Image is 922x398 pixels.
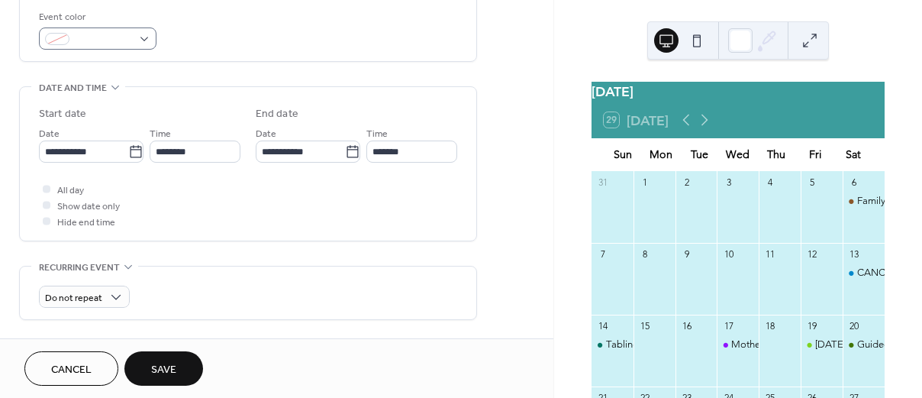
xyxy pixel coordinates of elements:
div: Mon [642,139,680,170]
div: 3 [722,176,735,189]
div: CANCELLED Stream Explorers [843,266,885,280]
div: Family Nature Hike: So Long Summer [843,194,885,208]
span: Hide end time [57,215,115,231]
div: Event color [39,9,153,25]
div: 2 [680,176,693,189]
div: [DATE] [592,82,885,102]
div: 31 [596,176,609,189]
span: Time [366,126,388,142]
div: Fri [795,139,833,170]
span: Save [151,362,176,378]
div: End date [256,106,298,122]
div: 14 [596,319,609,332]
div: 17 [722,319,735,332]
div: 18 [764,319,777,332]
div: Friday Night Hike: Echos & Ancestors [801,338,843,351]
button: Cancel [24,351,118,386]
div: 19 [806,319,819,332]
div: Sun [604,139,642,170]
div: Mother Nature Story Time: Leafy Friends [717,338,759,351]
div: 12 [806,248,819,260]
div: Wed [719,139,757,170]
div: 20 [848,319,861,332]
span: All day [57,183,84,199]
div: 5 [806,176,819,189]
div: 8 [638,248,651,260]
span: Show date only [57,199,120,215]
div: Guided Hike: Autumn Hike with Nuts, Berries & Seed Pods [843,338,885,351]
span: Date and time [39,80,107,96]
span: Date [256,126,276,142]
div: Tabling @ 2nd Sunday [592,338,633,351]
span: Time [150,126,171,142]
span: Date [39,126,60,142]
div: 15 [638,319,651,332]
span: Cancel [51,362,92,378]
div: Start date [39,106,86,122]
div: 16 [680,319,693,332]
button: Save [124,351,203,386]
span: Recurring event [39,260,120,276]
div: Tabling @ 2nd [DATE] [606,338,701,351]
div: Thu [757,139,795,170]
div: 6 [848,176,861,189]
div: 10 [722,248,735,260]
div: Tue [680,139,718,170]
div: 11 [764,248,777,260]
div: Mother Nature Story Time: Leafy Friends [731,338,907,351]
div: 9 [680,248,693,260]
div: 7 [596,248,609,260]
div: 1 [638,176,651,189]
div: Sat [834,139,872,170]
div: 4 [764,176,777,189]
div: 13 [848,248,861,260]
span: Do not repeat [45,290,102,307]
